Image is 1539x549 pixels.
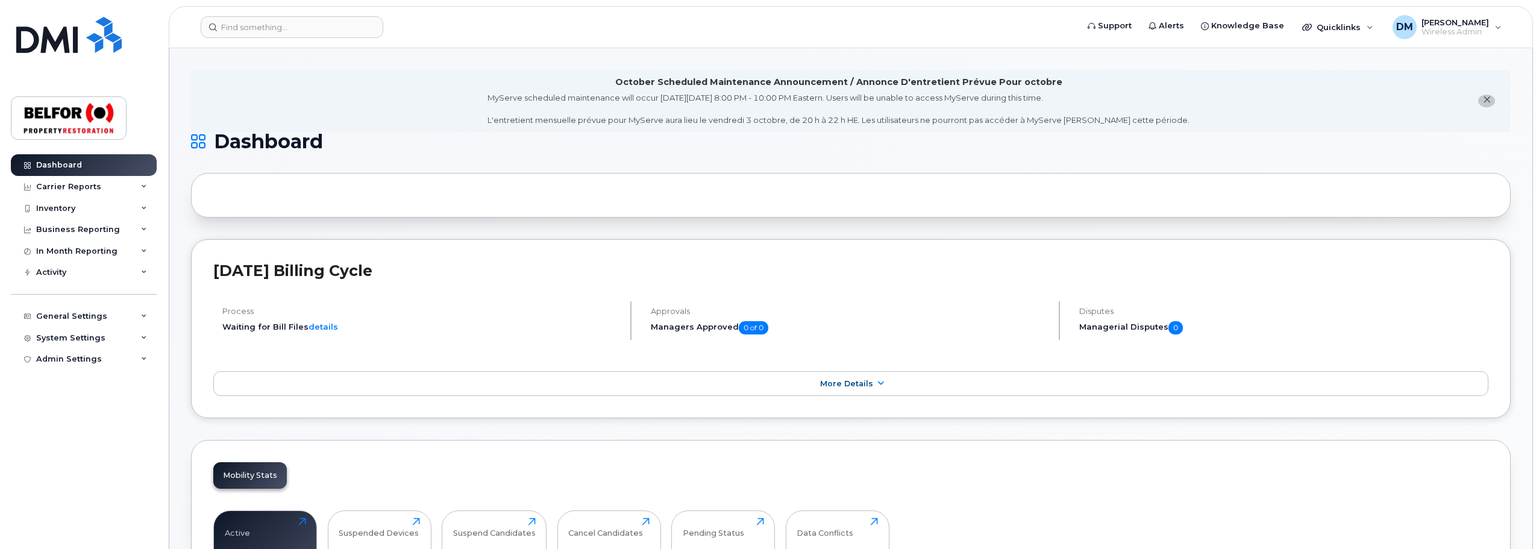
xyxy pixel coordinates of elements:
a: details [309,322,338,331]
div: Data Conflicts [797,518,853,538]
span: More Details [820,379,873,388]
div: Cancel Candidates [568,518,643,538]
h4: Approvals [651,307,1048,316]
div: Pending Status [683,518,744,538]
h5: Managerial Disputes [1079,321,1488,334]
div: October Scheduled Maintenance Announcement / Annonce D'entretient Prévue Pour octobre [615,76,1062,89]
div: Active [225,518,250,538]
li: Waiting for Bill Files [222,321,620,333]
h4: Disputes [1079,307,1488,316]
button: close notification [1478,95,1495,107]
h4: Process [222,307,620,316]
span: 0 of 0 [739,321,768,334]
h2: [DATE] Billing Cycle [213,262,1488,280]
div: Suspend Candidates [453,518,536,538]
span: 0 [1168,321,1183,334]
h5: Managers Approved [651,321,1048,334]
div: Suspended Devices [339,518,419,538]
span: Dashboard [214,133,323,151]
div: MyServe scheduled maintenance will occur [DATE][DATE] 8:00 PM - 10:00 PM Eastern. Users will be u... [487,92,1190,126]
